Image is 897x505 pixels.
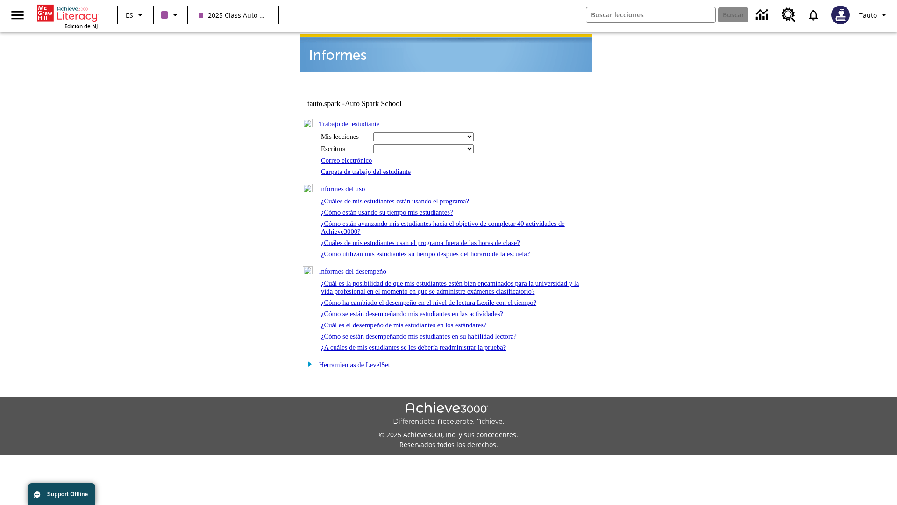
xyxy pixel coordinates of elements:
div: Portada [37,3,98,29]
nobr: Auto Spark School [345,100,402,108]
a: ¿Cómo están usando su tiempo mis estudiantes? [321,209,453,216]
img: plus.gif [303,360,313,368]
a: ¿Cómo se están desempeñando mis estudiantes en las actividades? [321,310,503,317]
a: Centro de recursos, Se abrirá en una pestaña nueva. [776,2,801,28]
div: Escritura [321,145,368,153]
a: Notificaciones [801,3,826,27]
button: Lenguaje: ES, Selecciona un idioma [121,7,150,23]
span: Edición de NJ [64,22,98,29]
a: Carpeta de trabajo del estudiante [321,168,411,175]
span: 2025 Class Auto Grade 13 [199,10,268,20]
span: Support Offline [47,491,88,498]
img: header [300,34,592,72]
a: ¿Cómo utilizan mis estudiantes su tiempo después del horario de la escuela? [321,250,530,258]
img: minus.gif [303,266,313,274]
a: Informes del desempeño [319,267,386,275]
button: El color de la clase es morado/púrpura. Cambiar el color de la clase. [157,7,185,23]
input: Buscar campo [586,7,715,22]
button: Support Offline [28,483,95,505]
img: minus.gif [303,119,313,127]
span: Tauto [859,10,877,20]
a: ¿Cómo están avanzando mis estudiantes hacia el objetivo de completar 40 actividades de Achieve3000? [321,220,565,235]
a: Centro de información [750,2,776,28]
a: Trabajo del estudiante [319,120,380,128]
button: Abrir el menú lateral [4,1,31,29]
img: Avatar [831,6,850,24]
span: ES [126,10,133,20]
a: ¿Cuáles de mis estudiantes están usando el programa? [321,197,469,205]
button: Perfil/Configuración [855,7,893,23]
a: ¿Cuáles de mis estudiantes usan el programa fuera de las horas de clase? [321,239,520,246]
a: ¿Cuál es el desempeño de mis estudiantes en los estándares? [321,321,487,329]
a: Correo electrónico [321,157,372,164]
a: ¿Cómo se están desempeñando mis estudiantes en su habilidad lectora? [321,332,517,340]
a: ¿Cuál es la posibilidad de que mis estudiantes estén bien encaminados para la universidad y la vi... [321,280,579,295]
a: Herramientas de LevelSet [319,361,390,368]
a: Informes del uso [319,185,365,193]
td: tauto.spark - [307,100,479,108]
button: Escoja un nuevo avatar [826,3,855,27]
img: Achieve3000 Differentiate Accelerate Achieve [393,402,504,426]
a: ¿A cuáles de mis estudiantes se les debería readministrar la prueba? [321,344,506,351]
img: minus.gif [303,184,313,192]
a: ¿Cómo ha cambiado el desempeño en el nivel de lectura Lexile con el tiempo? [321,299,536,306]
div: Mis lecciones [321,133,368,141]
